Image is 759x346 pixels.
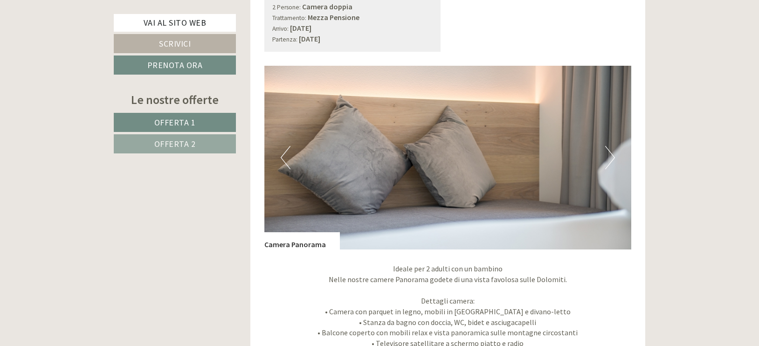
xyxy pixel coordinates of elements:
small: 10:54 [14,45,137,52]
button: Next [605,146,615,169]
b: [DATE] [290,23,311,33]
button: Invia [318,243,368,262]
span: Offerta 2 [154,138,196,149]
div: Inso Sonnenheim [14,27,137,35]
div: Camera Panorama [264,232,340,250]
span: Offerta 1 [154,117,196,128]
a: Prenota ora [114,55,236,75]
b: Camera doppia [302,2,352,11]
a: Scrivici [114,34,236,53]
button: Previous [281,146,290,169]
b: Mezza Pensione [308,13,359,22]
div: Le nostre offerte [114,91,236,108]
small: 2 Persone: [272,3,301,11]
div: [DATE] [167,7,200,23]
div: Buon giorno, come possiamo aiutarla? [7,25,142,54]
a: Vai al sito web [114,14,236,32]
small: Arrivo: [272,25,289,33]
small: Trattamento: [272,14,306,22]
img: image [264,66,632,249]
b: [DATE] [299,34,320,43]
small: Partenza: [272,35,297,43]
